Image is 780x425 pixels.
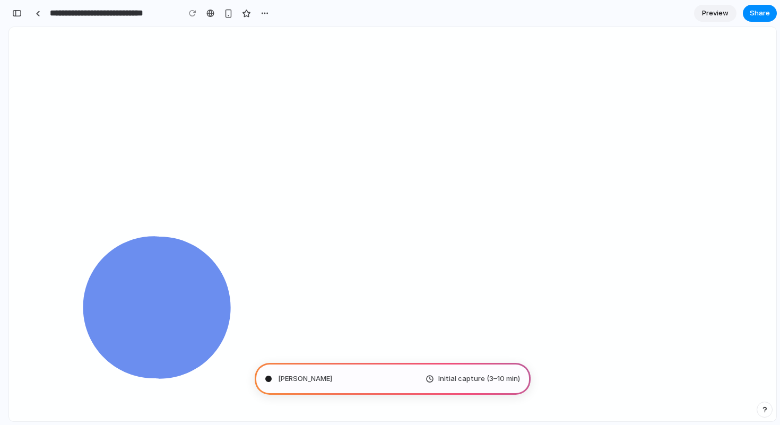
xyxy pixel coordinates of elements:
[743,5,777,22] button: Share
[702,8,729,19] span: Preview
[278,374,332,384] span: [PERSON_NAME]
[750,8,770,19] span: Share
[694,5,736,22] a: Preview
[438,374,520,384] span: Initial capture (3–10 min)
